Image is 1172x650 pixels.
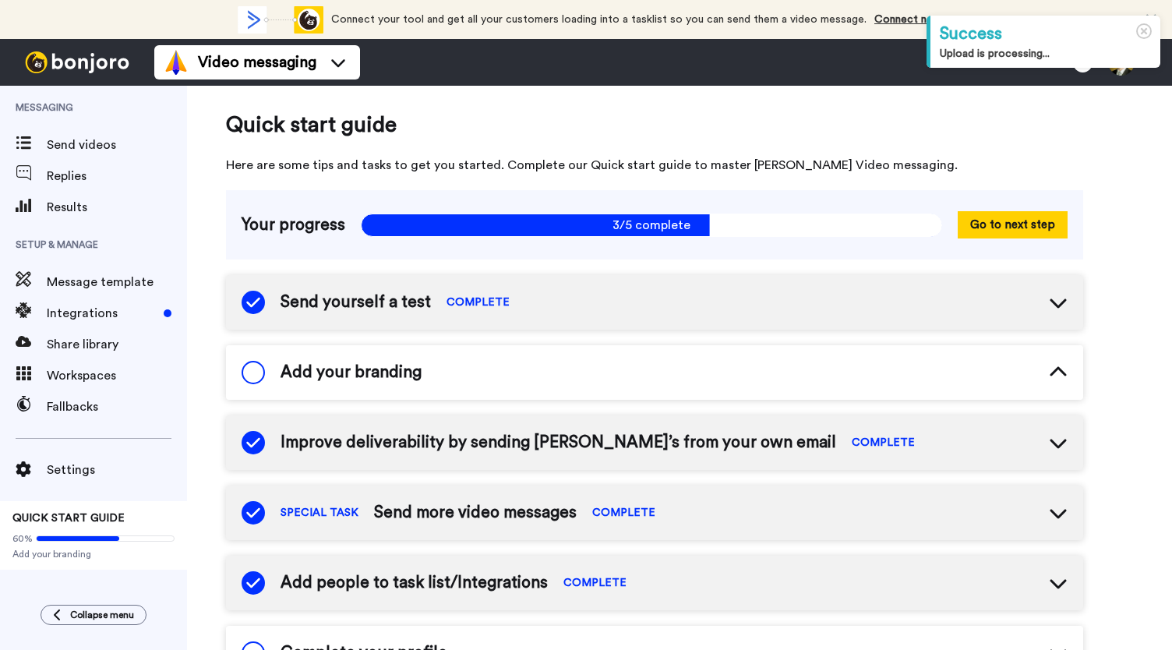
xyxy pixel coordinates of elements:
[47,304,157,323] span: Integrations
[281,505,358,521] span: SPECIAL TASK
[447,295,510,310] span: COMPLETE
[852,435,915,450] span: COMPLETE
[19,51,136,73] img: bj-logo-header-white.svg
[281,291,431,314] span: Send yourself a test
[331,14,867,25] span: Connect your tool and get all your customers loading into a tasklist so you can send them a video...
[47,397,187,416] span: Fallbacks
[47,167,187,185] span: Replies
[164,50,189,75] img: vm-color.svg
[47,461,187,479] span: Settings
[563,575,627,591] span: COMPLETE
[70,609,134,621] span: Collapse menu
[12,548,175,560] span: Add your branding
[47,136,187,154] span: Send videos
[226,156,1083,175] span: Here are some tips and tasks to get you started. Complete our Quick start guide to master [PERSON...
[940,46,1151,62] div: Upload is processing...
[281,361,422,384] span: Add your branding
[47,198,187,217] span: Results
[281,431,836,454] span: Improve deliverability by sending [PERSON_NAME]’s from your own email
[874,14,942,25] a: Connect now
[242,214,345,237] span: Your progress
[592,505,655,521] span: COMPLETE
[940,22,1151,46] div: Success
[281,571,548,595] span: Add people to task list/Integrations
[12,513,125,524] span: QUICK START GUIDE
[958,211,1068,238] button: Go to next step
[226,109,1083,140] span: Quick start guide
[41,605,146,625] button: Collapse menu
[12,532,33,545] span: 60%
[47,366,187,385] span: Workspaces
[47,335,187,354] span: Share library
[47,273,187,291] span: Message template
[374,501,577,525] span: Send more video messages
[198,51,316,73] span: Video messaging
[238,6,323,34] div: animation
[361,214,942,237] span: 3/5 complete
